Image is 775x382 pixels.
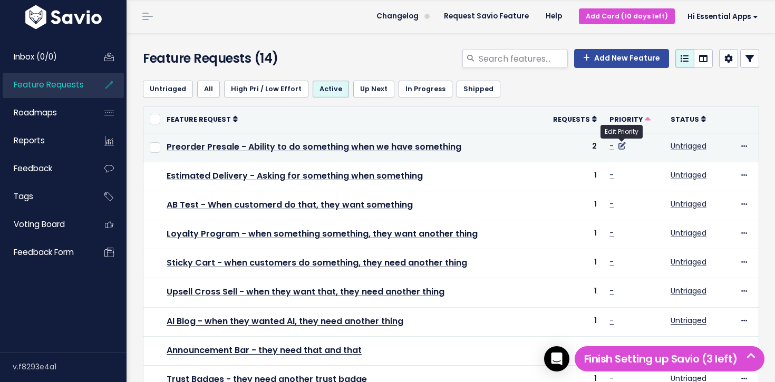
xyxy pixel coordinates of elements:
span: Voting Board [14,219,65,230]
a: Untriaged [671,344,706,355]
a: Feedback [3,156,88,181]
a: Untriaged [671,315,706,326]
a: - [609,257,614,267]
a: Untriaged [671,141,706,151]
span: Inbox (0/0) [14,51,57,62]
a: Feature Request [167,114,238,124]
div: v.f8293e4a1 [13,353,127,380]
a: Status [671,114,706,124]
a: Preorder Presale - Ability to do something when we have something [167,141,461,153]
div: Edit Priority [600,125,643,139]
a: Priority [609,114,651,124]
a: Add Card (10 days left) [579,8,675,24]
h4: Feature Requests (14) [143,49,338,68]
a: Requests [553,114,597,124]
a: AI Blog - when they wanted AI, they need another thing [167,315,403,327]
a: - [609,286,614,296]
a: High Pri / Low Effort [224,81,308,97]
span: Feedback [14,163,52,174]
a: Untriaged [671,228,706,238]
span: Feedback form [14,247,74,258]
a: - [609,228,614,238]
a: Untriaged [671,170,706,180]
a: Upsell Cross Sell - when they want that, they need another thing [167,286,444,298]
span: Status [671,115,699,124]
a: Inbox (0/0) [3,45,88,69]
a: - [609,344,614,355]
input: Search features... [478,49,568,68]
a: Active [313,81,349,97]
a: Hi Essential Apps [675,8,767,25]
a: Feature Requests [3,73,88,97]
a: Untriaged [671,286,706,296]
a: Up Next [353,81,394,97]
a: Shipped [457,81,500,97]
a: In Progress [399,81,452,97]
span: Changelog [376,13,419,20]
a: Loyalty Program - when something something, they want another thing [167,228,478,240]
a: - [609,141,614,151]
td: 1 [539,191,603,220]
a: Voting Board [3,212,88,237]
td: 1 [539,220,603,249]
a: Untriaged [671,257,706,267]
td: 1 [539,307,603,336]
a: Sticky Cart - when customers do something, they need another thing [167,257,467,269]
a: Feedback form [3,240,88,265]
a: Estimated Delivery - Asking for something when something [167,170,423,182]
span: Priority [609,115,643,124]
td: 1 [539,336,603,365]
span: Requests [553,115,590,124]
a: Untriaged [671,199,706,209]
a: Untriaged [143,81,193,97]
a: Reports [3,129,88,153]
span: Roadmaps [14,107,57,118]
span: Feature Requests [14,79,84,90]
a: All [197,81,220,97]
span: Tags [14,191,33,202]
a: Add New Feature [574,49,669,68]
span: Feature Request [167,115,231,124]
a: - [609,315,614,326]
a: Help [537,8,570,24]
div: Open Intercom Messenger [544,346,569,371]
a: AB Test - When customerd do that, they want something [167,199,413,211]
a: - [609,199,614,209]
a: Request Savio Feature [435,8,537,24]
a: Roadmaps [3,101,88,125]
span: Reports [14,135,45,146]
a: Tags [3,184,88,209]
img: logo-white.9d6f32f41409.svg [23,5,104,29]
span: Hi Essential Apps [687,13,758,21]
td: 2 [539,133,603,162]
td: 1 [539,249,603,278]
a: - [609,170,614,180]
td: 1 [539,162,603,191]
ul: Filter feature requests [143,81,759,97]
h5: Finish Setting up Savio (3 left) [579,351,760,367]
a: Announcement Bar - they need that and that [167,344,362,356]
td: 1 [539,278,603,307]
